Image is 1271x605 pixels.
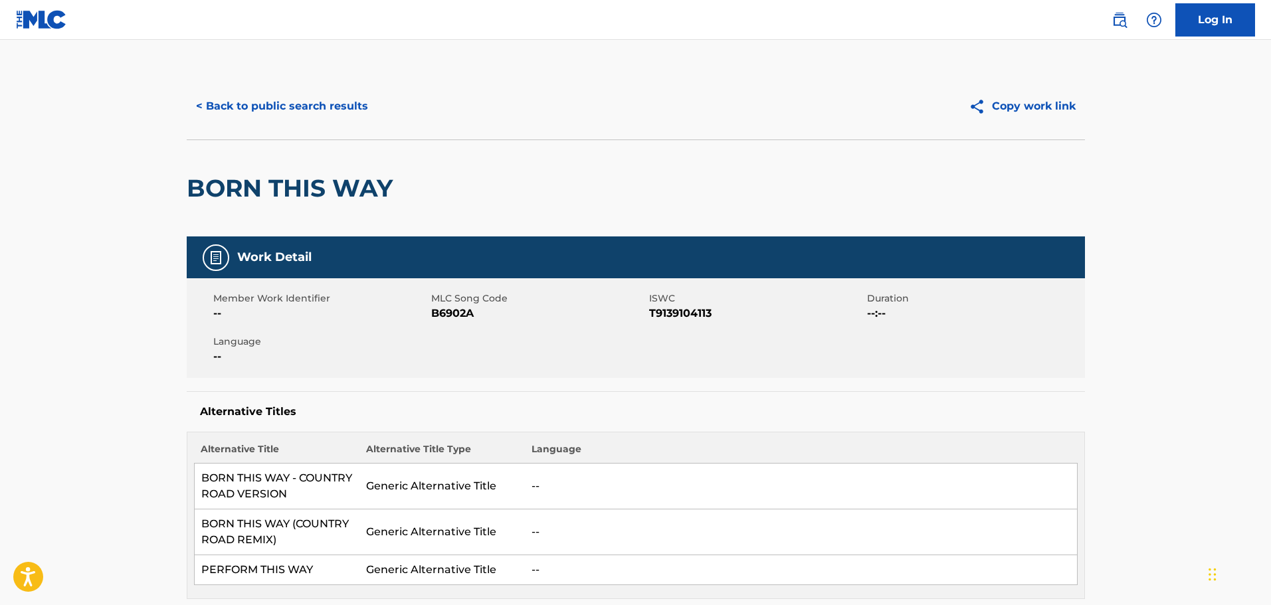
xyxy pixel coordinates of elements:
[867,292,1082,305] span: Duration
[187,173,399,203] h2: BORN THIS WAY
[237,250,312,265] h5: Work Detail
[525,509,1077,555] td: --
[649,292,864,305] span: ISWC
[959,90,1085,123] button: Copy work link
[1209,555,1217,594] div: Drag
[649,305,864,321] span: T9139104113
[525,464,1077,509] td: --
[208,250,224,266] img: Work Detail
[194,442,359,464] th: Alternative Title
[1141,7,1167,33] div: Help
[431,292,646,305] span: MLC Song Code
[525,442,1077,464] th: Language
[867,305,1082,321] span: --:--
[187,90,377,123] button: < Back to public search results
[969,98,992,115] img: Copy work link
[194,509,359,555] td: BORN THIS WAY (COUNTRY ROAD REMIX)
[213,335,428,349] span: Language
[1146,12,1162,28] img: help
[525,555,1077,585] td: --
[194,464,359,509] td: BORN THIS WAY - COUNTRY ROAD VERSION
[1175,3,1255,37] a: Log In
[359,442,525,464] th: Alternative Title Type
[213,305,428,321] span: --
[194,555,359,585] td: PERFORM THIS WAY
[213,292,428,305] span: Member Work Identifier
[1205,541,1271,605] iframe: Chat Widget
[16,10,67,29] img: MLC Logo
[1106,7,1133,33] a: Public Search
[1112,12,1127,28] img: search
[359,464,525,509] td: Generic Alternative Title
[200,405,1072,418] h5: Alternative Titles
[213,349,428,365] span: --
[359,555,525,585] td: Generic Alternative Title
[431,305,646,321] span: B6902A
[359,509,525,555] td: Generic Alternative Title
